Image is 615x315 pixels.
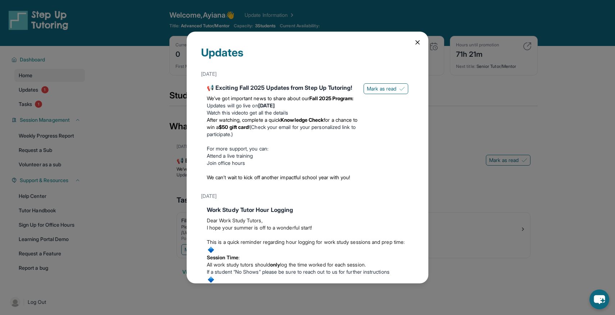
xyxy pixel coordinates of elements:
[367,85,396,92] span: Mark as read
[238,254,240,260] span: :
[309,95,354,101] strong: Fall 2025 Program:
[281,117,324,123] strong: Knowledge Check
[207,117,281,123] span: After watching, complete a quick
[207,102,358,109] li: Updates will go live on
[207,153,253,159] a: Attend a live training
[207,246,215,254] img: :small_blue_diamond:
[270,261,280,268] strong: only
[207,95,309,101] span: We’ve got important news to share about our
[207,224,312,231] span: I hope your summer is off to a wonderful start!
[249,124,250,130] span: !
[207,116,358,138] li: (Check your email for your personalized link to participate.)
[207,174,350,180] span: We can’t wait to kick off another impactful school year with you!
[207,110,244,116] a: Watch this video
[201,190,414,203] div: [DATE]
[207,83,358,92] div: 📢 Exciting Fall 2025 Updates from Step Up Tutoring!
[207,205,408,214] div: Work Study Tutor Hour Logging
[207,261,270,268] span: All work study tutors should
[219,124,249,130] strong: $50 gift card
[280,261,366,268] span: log the time worked for each session.
[207,254,238,260] strong: Session Time
[207,217,263,223] span: Dear Work Study Tutors,
[207,275,215,284] img: :small_blue_diamond:
[201,68,414,80] div: [DATE]
[207,160,245,166] a: Join office hours
[207,239,405,245] span: This is a quick reminder regarding hour logging for work study sessions and prep time:
[399,86,405,92] img: Mark as read
[364,83,408,94] button: Mark as read
[201,46,414,68] div: Updates
[207,145,358,152] p: For more support, you can:
[258,102,275,108] strong: [DATE]
[207,269,389,275] span: If a student “No Shows” please be sure to reach out to us for further instructions
[207,109,358,116] li: to get all the details
[589,289,609,309] button: chat-button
